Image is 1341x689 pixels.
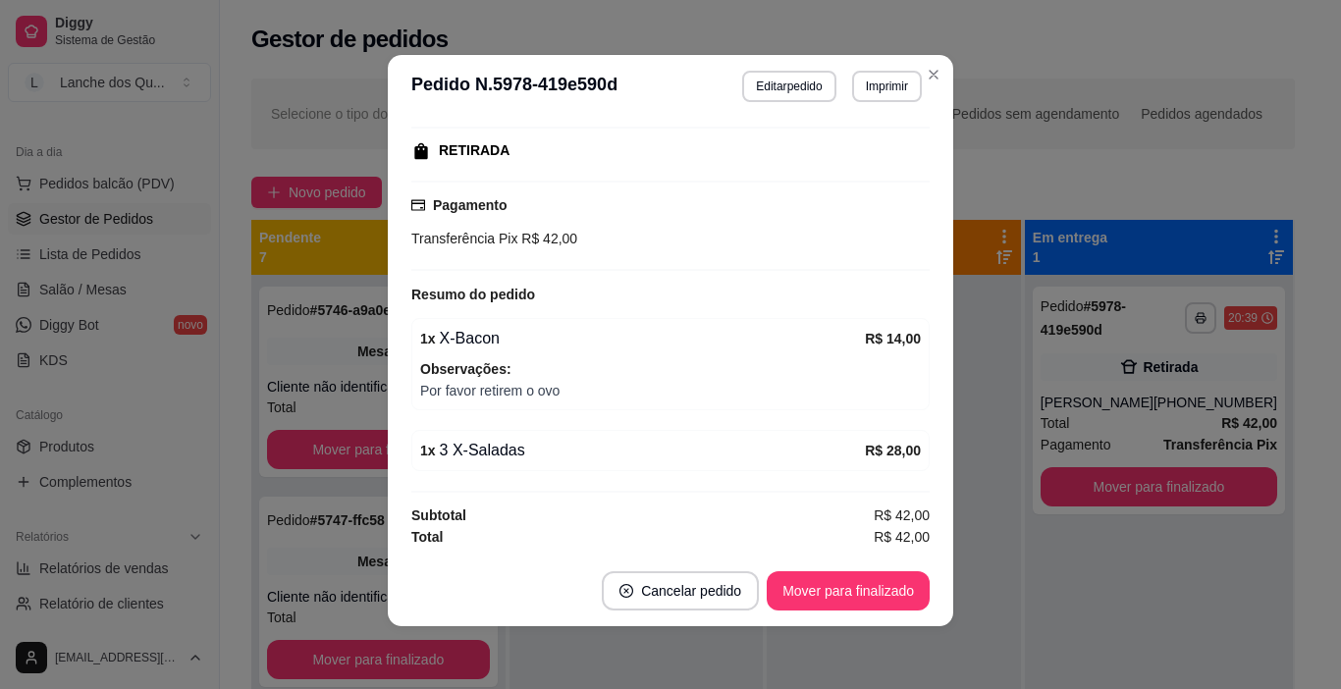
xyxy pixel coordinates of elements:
span: R$ 42,00 [874,526,930,548]
strong: Resumo do pedido [411,287,535,302]
button: Editarpedido [742,71,835,102]
strong: R$ 14,00 [865,331,921,346]
span: R$ 42,00 [874,504,930,526]
strong: Subtotal [411,507,466,523]
span: close-circle [619,584,633,598]
strong: Observações: [420,361,511,377]
button: close-circleCancelar pedido [602,571,759,610]
div: X-Bacon [420,327,865,350]
span: Transferência Pix [411,231,517,246]
h3: Pedido N. 5978-419e590d [411,71,617,102]
span: Por favor retirem o ovo [420,380,921,401]
div: RETIRADA [439,140,510,161]
strong: 1 x [420,443,436,458]
button: Close [918,59,949,90]
strong: Pagamento [433,197,507,213]
button: Imprimir [852,71,922,102]
div: 3 X-Saladas [420,439,865,462]
strong: Total [411,529,443,545]
span: credit-card [411,198,425,212]
strong: 1 x [420,331,436,346]
button: Mover para finalizado [767,571,930,610]
span: R$ 42,00 [517,231,577,246]
strong: R$ 28,00 [865,443,921,458]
